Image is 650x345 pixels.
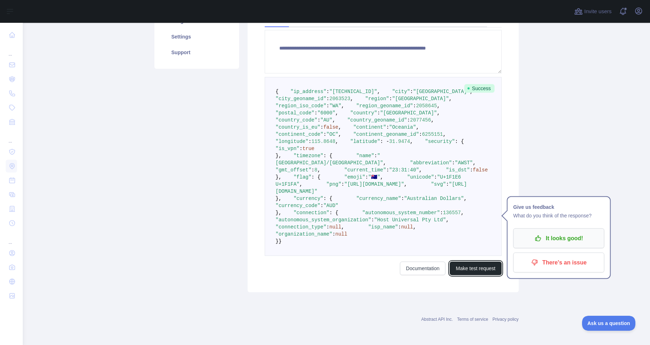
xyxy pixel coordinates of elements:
[163,45,231,60] a: Support
[464,84,495,93] span: Success
[422,132,443,137] span: 6255151
[392,96,449,102] span: "[GEOGRAPHIC_DATA]"
[276,124,321,130] span: "country_is_eu"
[276,196,282,201] span: },
[416,124,419,130] span: ,
[326,132,338,137] span: "OC"
[323,132,326,137] span: :
[279,238,281,244] span: }
[413,89,470,94] span: "[GEOGRAPHIC_DATA]"
[380,139,389,144] span: : -
[443,210,461,216] span: 136557
[473,160,476,166] span: ,
[464,196,467,201] span: ,
[365,174,368,180] span: :
[276,231,333,237] span: "organization_name"
[421,317,453,322] a: Abstract API Inc.
[374,153,377,159] span: :
[323,153,332,159] span: : {
[455,160,473,166] span: "AWST"
[350,110,377,116] span: "country"
[6,130,17,144] div: ...
[276,224,327,230] span: "connection_type"
[457,317,488,322] a: Terms of service
[276,153,282,159] span: },
[315,110,317,116] span: :
[389,124,416,130] span: "Oceania"
[321,203,323,208] span: :
[300,181,302,187] span: ,
[425,139,455,144] span: "security"
[365,96,389,102] span: "region"
[362,210,440,216] span: "autonomous_system_number"
[276,146,300,151] span: "is_vpn"
[329,89,377,94] span: "[TECHNICAL_ID]"
[276,132,323,137] span: "continent_code"
[276,210,282,216] span: },
[404,181,407,187] span: ,
[276,174,282,180] span: },
[341,103,344,109] span: ,
[380,174,383,180] span: ,
[353,124,386,130] span: "continent"
[419,132,422,137] span: :
[374,217,446,223] span: "Host Universal Pty Ltd"
[321,117,333,123] span: "AU"
[470,167,473,173] span: :
[302,146,315,151] span: true
[356,196,401,201] span: "currency_name"
[344,167,386,173] span: "current_time"
[513,211,604,220] p: What do you think of the response?
[300,146,302,151] span: :
[163,29,231,45] a: Settings
[398,224,401,230] span: :
[276,203,321,208] span: "currency_code"
[492,317,518,322] a: Privacy policy
[291,89,327,94] span: "ip_address"
[446,167,470,173] span: "is_dst"
[446,217,449,223] span: ,
[431,181,446,187] span: "svg"
[294,153,323,159] span: "timezone"
[294,174,311,180] span: "flag"
[326,96,329,102] span: :
[410,139,413,144] span: ,
[294,210,329,216] span: "connection"
[311,139,335,144] span: 115.8648
[323,196,332,201] span: : {
[326,224,329,230] span: :
[276,238,279,244] span: }
[431,117,434,123] span: ,
[338,124,341,130] span: ,
[461,210,464,216] span: ,
[317,167,320,173] span: ,
[323,203,338,208] span: "AUD"
[473,167,488,173] span: false
[371,217,374,223] span: :
[308,139,311,144] span: :
[413,103,416,109] span: :
[440,210,443,216] span: :
[450,262,501,275] button: Make test request
[389,139,410,144] span: 31.9474
[386,167,389,173] span: :
[455,139,464,144] span: : {
[434,174,437,180] span: :
[368,174,380,180] span: "🇦🇺"
[276,110,315,116] span: "postal_code"
[437,110,440,116] span: ,
[356,103,413,109] span: "region_geoname_id"
[323,124,338,130] span: false
[329,224,342,230] span: null
[410,89,413,94] span: :
[377,89,380,94] span: ,
[6,43,17,57] div: ...
[329,96,350,102] span: 2063523
[401,196,404,201] span: :
[6,231,17,245] div: ...
[317,117,320,123] span: :
[338,132,341,137] span: ,
[335,110,338,116] span: ,
[401,224,413,230] span: null
[413,224,416,230] span: ,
